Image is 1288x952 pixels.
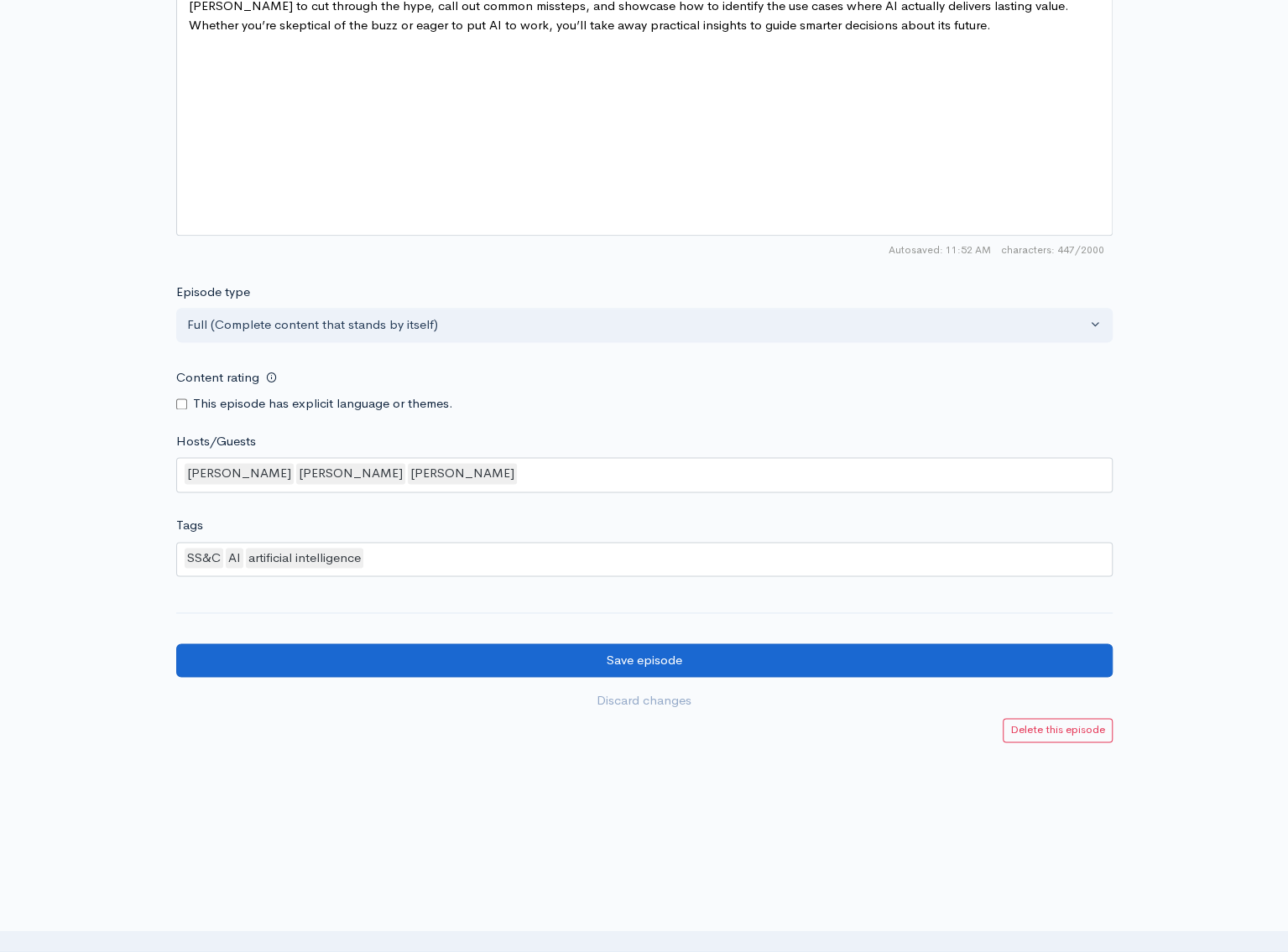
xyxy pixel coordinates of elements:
[176,308,1113,342] button: Full (Complete content that stands by itself)
[408,463,517,484] div: [PERSON_NAME]
[226,548,243,569] div: AI
[176,643,1113,678] input: Save episode
[185,463,294,484] div: [PERSON_NAME]
[1001,242,1104,258] span: 447/2000
[246,548,363,569] div: artificial intelligence
[176,283,250,302] label: Episode type
[889,242,991,258] span: Autosaved: 11:52 AM
[176,516,203,535] label: Tags
[187,315,1087,335] div: Full (Complete content that stands by itself)
[1003,718,1113,742] a: Delete this episode
[193,394,453,414] label: This episode has explicit language or themes.
[176,432,256,451] label: Hosts/Guests
[176,684,1113,718] a: Discard changes
[185,548,223,569] div: SS&C
[1010,722,1105,736] small: Delete this episode
[296,463,405,484] div: [PERSON_NAME]
[176,361,259,395] label: Content rating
